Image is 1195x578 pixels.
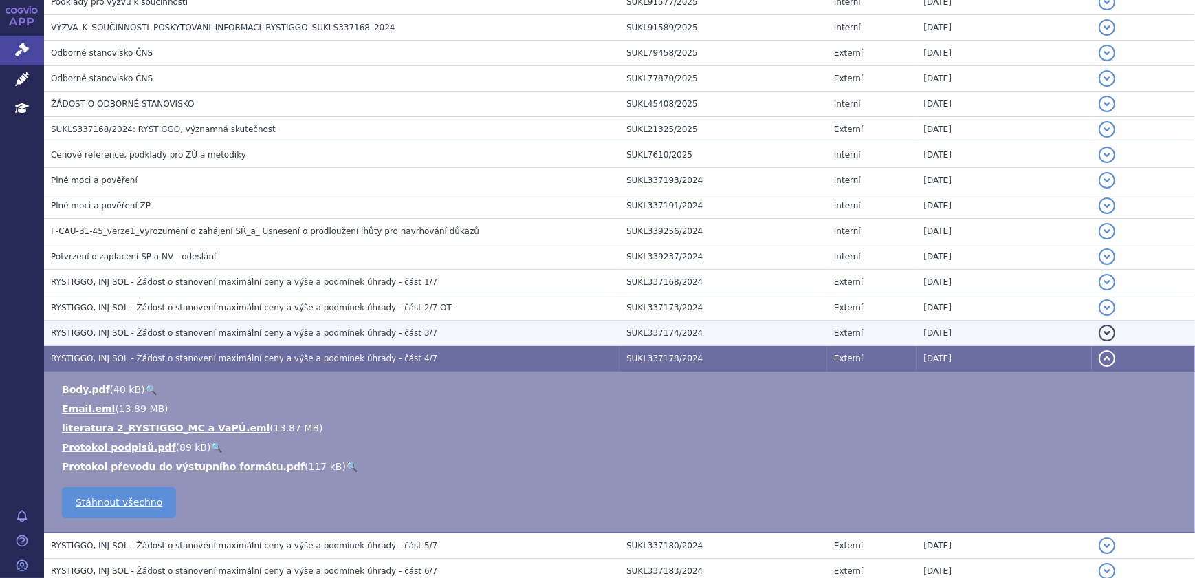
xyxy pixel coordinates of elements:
td: SUKL337180/2024 [620,533,827,559]
span: Externí [834,354,863,363]
span: Plné moci a pověření ZP [51,201,151,211]
span: Externí [834,48,863,58]
td: SUKL337174/2024 [620,321,827,346]
td: [DATE] [917,142,1092,168]
span: Interní [834,226,861,236]
td: [DATE] [917,244,1092,270]
td: [DATE] [917,346,1092,372]
button: detail [1099,96,1115,112]
td: [DATE] [917,193,1092,219]
span: ŽÁDOST O ODBORNÉ STANOVISKO [51,99,194,109]
button: detail [1099,45,1115,61]
span: 117 kB [309,461,342,472]
button: detail [1099,19,1115,36]
button: detail [1099,223,1115,239]
td: SUKL337191/2024 [620,193,827,219]
span: VÝZVA_K_SOUČINNOSTI_POSKYTOVÁNÍ_INFORMACÍ_RYSTIGGO_SUKLS337168_2024 [51,23,395,32]
a: Protokol převodu do výstupního formátu.pdf [62,461,305,472]
span: Odborné stanovisko ČNS [51,48,153,58]
li: ( ) [62,383,1181,396]
td: SUKL339256/2024 [620,219,827,244]
td: SUKL79458/2025 [620,41,827,66]
span: Externí [834,541,863,550]
td: [DATE] [917,168,1092,193]
span: Interní [834,201,861,211]
button: detail [1099,350,1115,367]
td: SUKL7610/2025 [620,142,827,168]
span: Odborné stanovisko ČNS [51,74,153,83]
span: RYSTIGGO, INJ SOL - Žádost o stanovení maximální ceny a výše a podmínek úhrady - část 4/7 [51,354,437,363]
li: ( ) [62,440,1181,454]
span: SUKLS337168/2024: RYSTIGGO, významná skutečnost [51,125,276,134]
span: Externí [834,303,863,312]
span: Potvrzení o zaplacení SP a NV - odeslání [51,252,216,261]
td: SUKL339237/2024 [620,244,827,270]
a: 🔍 [210,442,222,453]
span: RYSTIGGO, INJ SOL - Žádost o stanovení maximální ceny a výše a podmínek úhrady - část 5/7 [51,541,437,550]
a: Body.pdf [62,384,110,395]
button: detail [1099,248,1115,265]
span: Externí [834,74,863,83]
span: 13.89 MB [119,403,164,414]
td: SUKL337178/2024 [620,346,827,372]
button: detail [1099,299,1115,316]
button: detail [1099,537,1115,554]
span: RYSTIGGO, INJ SOL - Žádost o stanovení maximální ceny a výše a podmínek úhrady - část 2/7 OT- [51,303,454,312]
td: SUKL77870/2025 [620,66,827,92]
span: 13.87 MB [274,422,319,433]
span: Interní [834,175,861,185]
a: Protokol podpisů.pdf [62,442,176,453]
span: 89 kB [179,442,207,453]
li: ( ) [62,421,1181,435]
td: [DATE] [917,533,1092,559]
span: 40 kB [113,384,141,395]
td: [DATE] [917,41,1092,66]
td: SUKL91589/2025 [620,15,827,41]
td: SUKL337173/2024 [620,295,827,321]
a: 🔍 [346,461,358,472]
button: detail [1099,121,1115,138]
button: detail [1099,172,1115,189]
td: SUKL337168/2024 [620,270,827,295]
span: RYSTIGGO, INJ SOL - Žádost o stanovení maximální ceny a výše a podmínek úhrady - část 6/7 [51,566,437,576]
button: detail [1099,274,1115,290]
li: ( ) [62,402,1181,416]
span: Externí [834,566,863,576]
span: Externí [834,328,863,338]
span: Interní [834,99,861,109]
td: SUKL45408/2025 [620,92,827,117]
span: F-CAU-31-45_verze1_Vyrozumění o zahájení SŘ_a_ Usnesení o prodloužení lhůty pro navrhování důkazů [51,226,479,236]
td: [DATE] [917,117,1092,142]
td: [DATE] [917,295,1092,321]
span: Interní [834,150,861,160]
td: [DATE] [917,270,1092,295]
span: RYSTIGGO, INJ SOL - Žádost o stanovení maximální ceny a výše a podmínek úhrady - část 1/7 [51,277,437,287]
td: [DATE] [917,321,1092,346]
a: 🔍 [145,384,157,395]
span: RYSTIGGO, INJ SOL - Žádost o stanovení maximální ceny a výše a podmínek úhrady - část 3/7 [51,328,437,338]
button: detail [1099,325,1115,341]
li: ( ) [62,460,1181,473]
td: [DATE] [917,66,1092,92]
td: [DATE] [917,219,1092,244]
span: Plné moci a pověření [51,175,138,185]
span: Externí [834,277,863,287]
a: literatura 2_RYSTIGGO_MC a VaPÚ.eml [62,422,270,433]
span: Cenové reference, podklady pro ZÚ a metodiky [51,150,246,160]
span: Interní [834,252,861,261]
a: Email.eml [62,403,115,414]
button: detail [1099,197,1115,214]
td: [DATE] [917,92,1092,117]
a: Stáhnout všechno [62,487,176,518]
span: Externí [834,125,863,134]
button: detail [1099,70,1115,87]
td: [DATE] [917,15,1092,41]
td: SUKL21325/2025 [620,117,827,142]
td: SUKL337193/2024 [620,168,827,193]
button: detail [1099,147,1115,163]
span: Interní [834,23,861,32]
